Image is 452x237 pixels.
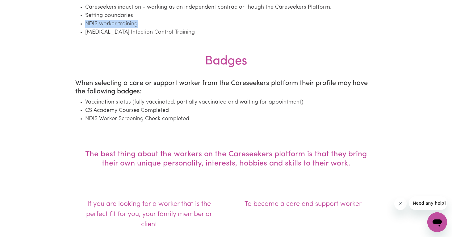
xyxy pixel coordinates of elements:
[79,150,373,168] div: The best thing about the workers on the Careseekers platform is that they bring their own unique ...
[85,20,377,28] li: NDIS worker training
[85,12,377,20] li: Setting boundaries
[427,212,447,232] iframe: Button to launch messaging window
[85,3,377,12] li: Careseekers induction - working as an independent contractor though the Careseekers Platform.
[85,115,377,123] li: NDIS Worker Screening Check completed
[85,107,377,115] li: CS Academy Courses Completed
[245,199,362,209] div: To become a care and support worker
[85,98,377,107] li: Vaccination status (fully vaccinated, partially vaccinated and waiting for appointment)
[75,80,377,96] h3: When selecting a care or support worker from the Careseekers platform their profile may have the ...
[85,28,377,37] li: [MEDICAL_DATA] Infection Control Training
[409,196,447,210] iframe: Message from company
[75,54,377,69] div: Badges
[394,198,407,210] iframe: Close message
[85,199,213,230] div: If you are looking for a worker that is the perfect fit for you, your family member or client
